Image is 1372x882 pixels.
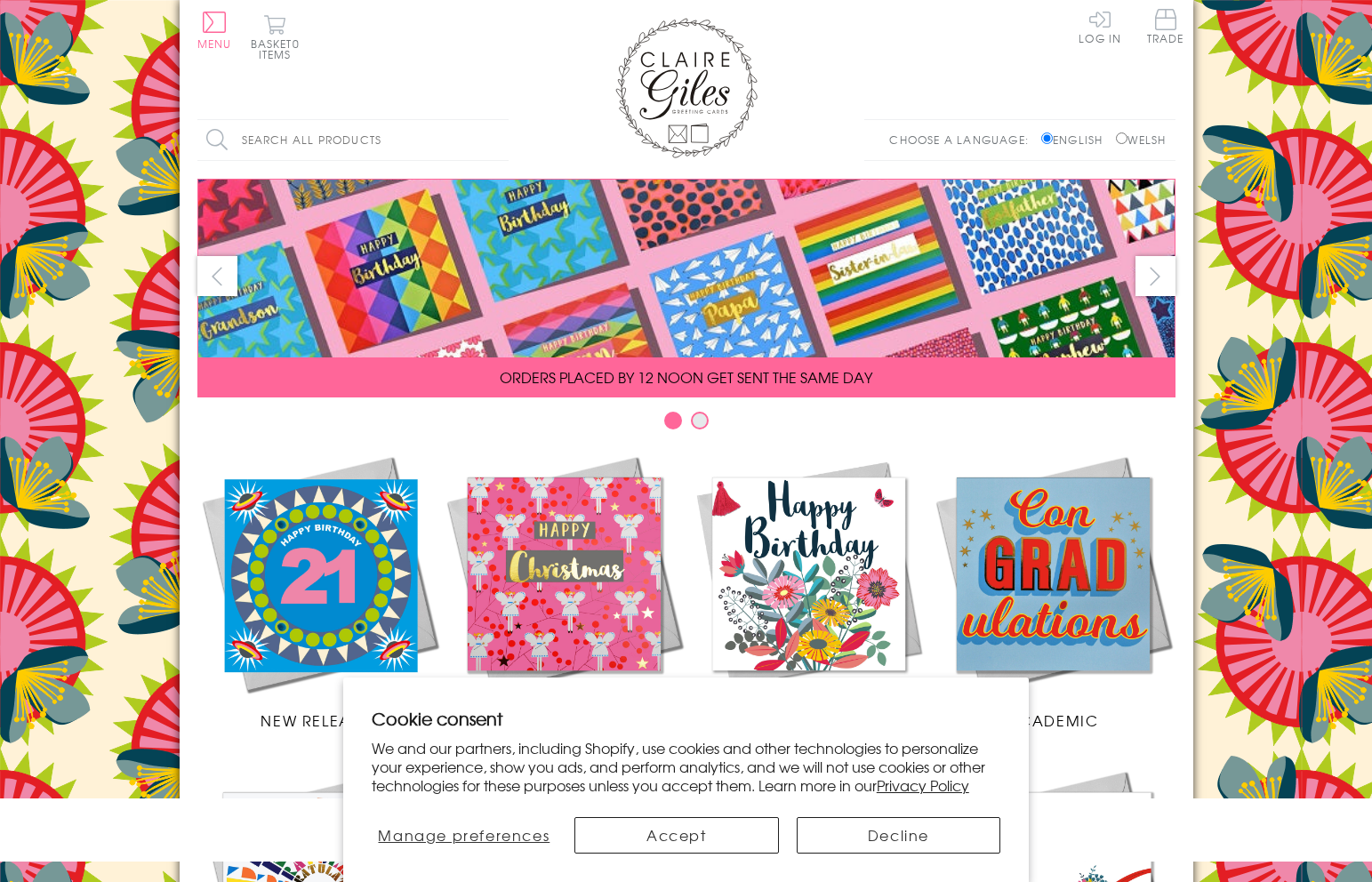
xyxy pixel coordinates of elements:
[259,36,300,62] span: 0 items
[574,817,779,854] button: Accept
[615,18,758,158] img: Claire Giles Greetings Cards
[372,706,1001,731] h2: Cookie consent
[261,710,377,731] span: New Releases
[691,412,709,429] button: Carousel Page 2
[877,774,969,796] a: Privacy Policy
[931,452,1175,731] a: Academic
[1147,9,1184,44] span: Trade
[1041,132,1053,144] input: English
[1135,256,1175,296] button: next
[1116,132,1127,144] input: Welsh
[1079,9,1121,44] a: Log In
[197,256,237,296] button: prev
[378,824,550,846] span: Manage preferences
[197,36,232,52] span: Menu
[1041,132,1111,148] label: English
[1007,710,1099,731] span: Academic
[197,12,232,49] button: Menu
[491,120,509,160] input: Search
[197,120,509,160] input: Search all products
[664,412,682,429] button: Carousel Page 1 (Current Slide)
[797,817,1001,854] button: Decline
[197,411,1175,438] div: Carousel Pagination
[889,132,1038,148] p: Choose a language:
[372,739,1001,794] p: We and our partners, including Shopify, use cookies and other technologies to personalize your ex...
[251,14,300,60] button: Basket0 items
[500,366,872,388] span: ORDERS PLACED BY 12 NOON GET SENT THE SAME DAY
[197,452,442,731] a: New Releases
[686,452,931,731] a: Birthdays
[1147,9,1184,47] a: Trade
[372,817,557,854] button: Manage preferences
[1116,132,1167,148] label: Welsh
[442,452,686,731] a: Christmas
